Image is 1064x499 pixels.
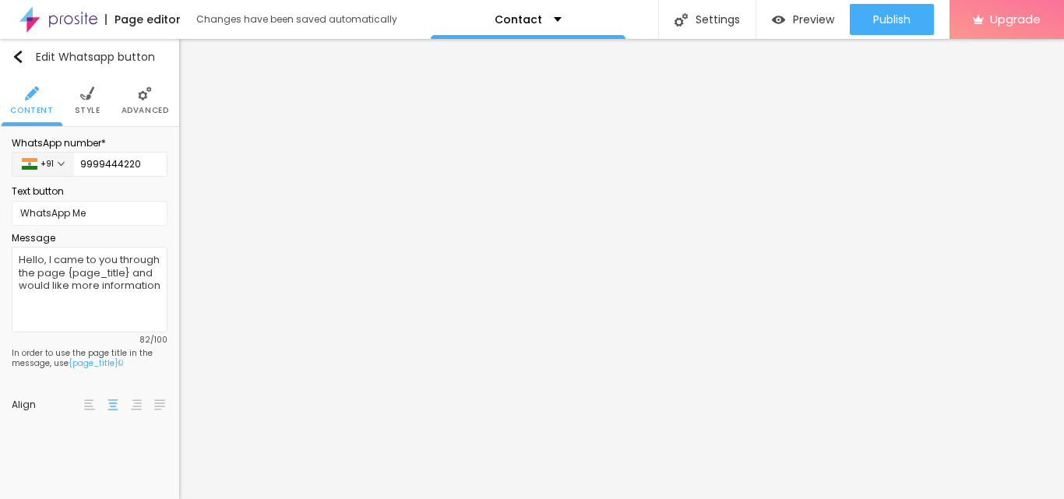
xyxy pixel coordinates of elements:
[107,399,118,410] img: paragraph-center-align.svg
[12,400,82,409] div: Align
[850,4,934,35] button: Publish
[80,86,94,100] img: Icone
[12,184,167,199] div: Text button
[131,399,142,410] img: paragraph-right-align.svg
[25,86,39,100] img: Icone
[154,399,165,410] img: paragraph-justified-align.svg
[495,14,542,25] p: Contact
[12,348,167,368] p: In order to use the page title in the message, use
[69,357,118,369] span: {page_title}
[12,336,167,344] span: 82/100
[12,51,24,63] img: Icone
[12,51,155,63] div: Edit Whatsapp button
[756,4,850,35] button: Preview
[12,247,167,332] textarea: Hello, I came to you through the page {page_title} and would like more information
[75,107,100,114] span: Style
[675,13,688,26] img: Icone
[12,234,167,243] div: Message
[84,399,95,410] img: paragraph-left-align.svg
[12,139,167,148] div: WhatsApp number *
[793,13,834,26] span: Preview
[10,107,53,114] span: Content
[772,13,785,26] img: view-1.svg
[873,13,911,26] span: Publish
[138,86,152,100] img: Icone
[105,14,181,25] div: Page editor
[122,107,169,114] span: Advanced
[196,15,397,24] div: Changes have been saved automatically
[990,12,1041,26] span: Upgrade
[41,160,54,168] p: + 91
[179,39,1064,499] iframe: Editor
